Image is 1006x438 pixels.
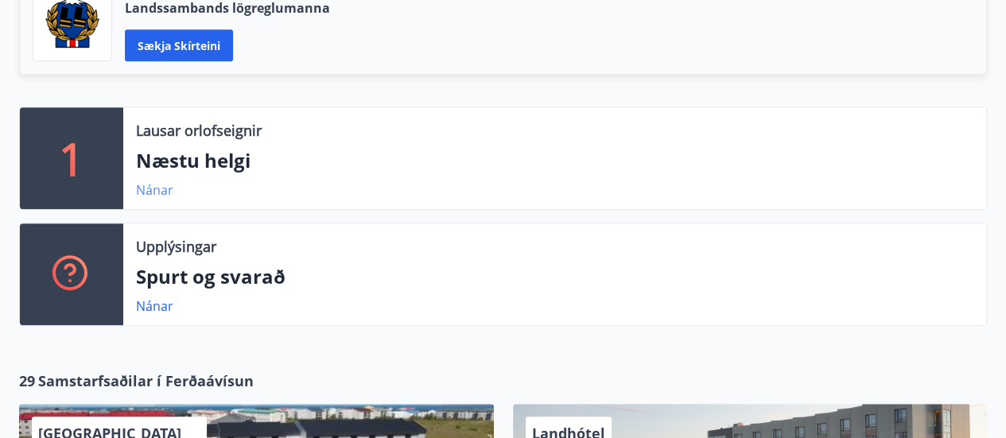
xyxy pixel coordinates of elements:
p: Spurt og svarað [136,263,973,290]
p: Næstu helgi [136,147,973,174]
p: Upplýsingar [136,236,216,257]
a: Nánar [136,181,173,199]
button: Sækja skírteini [125,29,233,61]
p: 1 [59,128,84,188]
a: Nánar [136,297,173,315]
span: Samstarfsaðilar í Ferðaávísun [38,370,254,391]
p: Lausar orlofseignir [136,120,262,141]
span: 29 [19,370,35,391]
